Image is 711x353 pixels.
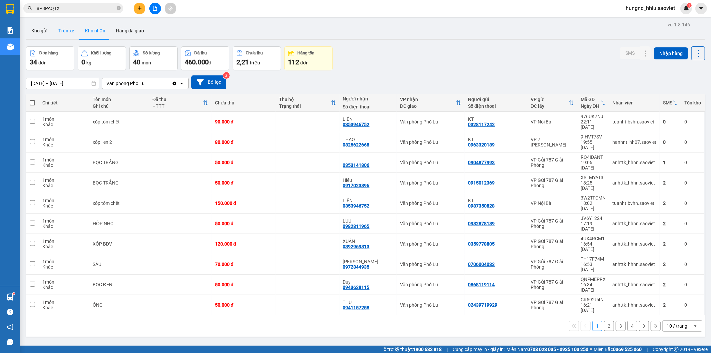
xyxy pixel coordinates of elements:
div: 0 [684,221,701,226]
span: Miền Bắc [594,346,642,353]
div: 1 món [42,116,86,122]
div: 80.000 đ [215,139,272,145]
div: 50.000 đ [215,282,272,287]
div: Người nhận [343,96,393,101]
div: 0 [684,119,701,124]
div: LIÊN [343,116,393,122]
div: 0 [684,180,701,186]
div: 0 [663,119,678,124]
div: 9IHVT7SV [581,134,606,139]
div: HỘP NHỎ [93,221,146,226]
div: 90.000 đ [215,119,272,124]
div: Đơn hàng [39,51,58,55]
span: plus [137,6,142,11]
div: Văn phòng Phố Lu [400,262,462,267]
sup: 3 [223,72,230,79]
th: Toggle SortBy [527,94,577,112]
div: 17:19 [DATE] [581,221,606,232]
div: Văn phòng Phố Lu [400,139,462,145]
div: VP Gửi 787 Giải Phóng [531,239,574,249]
div: Đã thu [152,97,203,102]
button: Trên xe [53,23,80,39]
div: Khác [42,183,86,188]
span: 2,21 [236,58,249,66]
div: Chưa thu [246,51,263,55]
th: Toggle SortBy [397,94,465,112]
div: 0915012369 [468,180,495,186]
span: | [447,346,448,353]
div: 2 [663,262,678,267]
div: KT [468,116,524,122]
div: 1 món [42,279,86,285]
div: 0987350828 [468,203,495,209]
div: KT [468,198,524,203]
div: KT [468,137,524,142]
div: BỌC TRẮNG [93,160,146,165]
strong: 0708 023 035 - 0935 103 250 [527,347,588,352]
button: 1 [592,321,602,331]
div: Số điện thoại [343,104,393,109]
div: Khác [42,285,86,290]
div: Người gửi [468,97,524,102]
div: ĐC giao [400,103,456,109]
div: 0359778805 [468,241,495,247]
div: KIM [343,259,393,264]
div: Văn phòng Phố Lu [106,80,145,87]
div: Ghi chú [93,103,146,109]
div: Chi tiết [42,100,86,105]
div: VP nhận [400,97,456,102]
div: CR592U4N [581,297,606,302]
div: Khối lượng [91,51,111,55]
div: VP Gửi 787 Giải Phóng [531,157,574,168]
div: 0392969813 [343,244,370,249]
div: 0 [684,201,701,206]
div: 0 [684,139,701,145]
div: VP Gửi 787 Giải Phóng [531,218,574,229]
button: SMS [620,47,640,59]
div: Tên món [93,97,146,102]
div: anhttk_hhhn.saoviet [612,262,656,267]
div: xốp lien 2 [93,139,146,145]
div: 18:25 [DATE] [581,180,606,191]
button: aim [165,3,176,14]
span: kg [86,60,91,65]
div: Hàng tồn [298,51,315,55]
div: 1 món [42,300,86,305]
div: 50.000 đ [215,302,272,308]
div: Văn phòng Phố Lu [400,302,462,308]
div: anhttk_hhhn.saoviet [612,160,656,165]
span: 0 [81,58,85,66]
input: Select a date range. [26,78,99,89]
sup: 1 [687,3,692,8]
div: BỌC ĐEN [93,282,146,287]
span: món [142,60,151,65]
div: Số lượng [143,51,160,55]
div: Số điện thoại [468,103,524,109]
span: 34 [30,58,37,66]
div: Văn phòng Phố Lu [400,119,462,124]
button: 4 [627,321,637,331]
div: 0353141806 [343,162,370,168]
div: Khác [42,162,86,168]
input: Selected Văn phòng Phố Lu. [145,80,146,87]
div: Tồn kho [684,100,701,105]
button: Hàng tồn112đơn [284,46,333,70]
div: VP 7 [PERSON_NAME] [531,137,574,147]
div: Văn phòng Phố Lu [400,221,462,226]
div: 10 / trang [667,323,687,329]
img: icon-new-feature [683,5,689,11]
div: 2 [663,241,678,247]
button: file-add [149,3,161,14]
div: 2 [663,282,678,287]
button: 3 [616,321,626,331]
div: LUU [343,218,393,224]
div: Khác [42,244,86,249]
div: BỌC TRẮNG [93,180,146,186]
div: Văn phòng Phố Lu [400,282,462,287]
div: 0706004033 [468,262,495,267]
div: 1 món [42,198,86,203]
div: Duy [343,279,393,285]
div: 16:21 [DATE] [581,302,606,313]
button: Kho nhận [80,23,111,39]
div: hanhnt_hh07.saoviet [612,139,656,145]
